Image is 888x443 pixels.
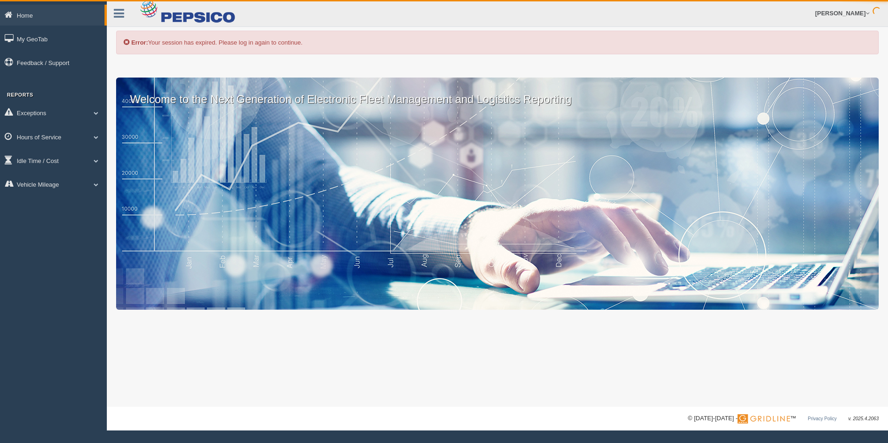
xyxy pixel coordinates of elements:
[116,31,879,54] div: Your session has expired. Please log in again to continue.
[116,78,879,107] p: Welcome to the Next Generation of Electronic Fleet Management and Logistics Reporting
[738,414,790,423] img: Gridline
[131,39,148,46] b: Error:
[688,414,879,423] div: © [DATE]-[DATE] - ™
[849,416,879,421] span: v. 2025.4.2063
[808,416,836,421] a: Privacy Policy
